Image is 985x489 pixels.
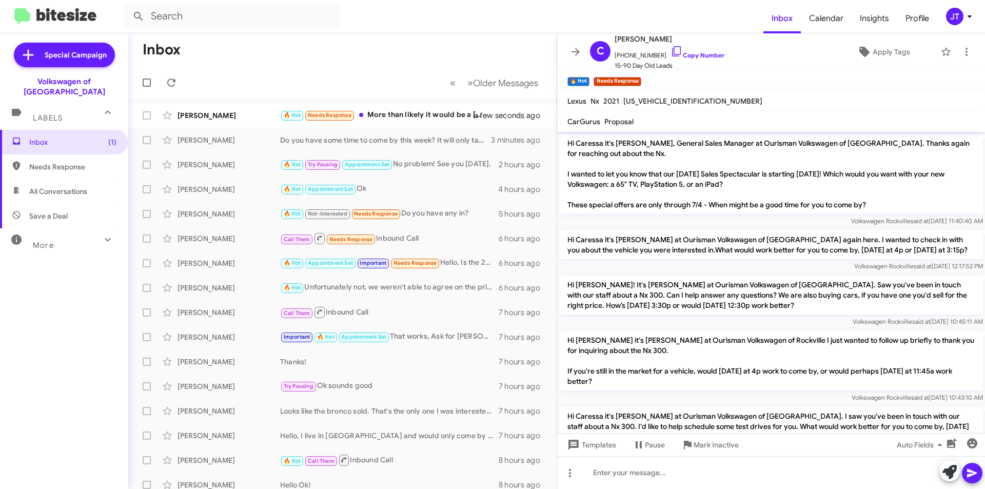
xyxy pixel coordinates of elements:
[499,209,548,219] div: 5 hours ago
[914,262,932,270] span: said at
[280,257,499,269] div: Hello, Is the 2025 Atlas 2.0T SEL Premium R-Line in the color Mountain Lake B still available? It...
[624,436,673,454] button: Pause
[280,109,487,121] div: More than likely it would be a [DATE]
[308,112,351,119] span: Needs Response
[317,334,334,340] span: 🔥 Hot
[14,43,115,67] a: Special Campaign
[444,72,544,93] nav: Page navigation example
[499,455,548,465] div: 8 hours ago
[594,77,641,86] small: Needs Response
[354,210,398,217] span: Needs Response
[801,4,852,33] a: Calendar
[623,96,762,106] span: [US_VEHICLE_IDENTIFICATION_NUMBER]
[178,209,280,219] div: [PERSON_NAME]
[911,217,929,225] span: said at
[565,436,616,454] span: Templates
[645,436,665,454] span: Pause
[694,436,739,454] span: Mark Inactive
[178,406,280,416] div: [PERSON_NAME]
[673,436,747,454] button: Mark Inactive
[280,306,499,319] div: Inbound Call
[567,117,600,126] span: CarGurus
[308,161,338,168] span: Try Pausing
[559,407,983,446] p: Hi Caressa it's [PERSON_NAME] at Ourisman Volkswagen of [GEOGRAPHIC_DATA]. I saw you've been in t...
[29,186,87,197] span: All Conversations
[284,458,301,464] span: 🔥 Hot
[108,137,116,147] span: (1)
[284,210,301,217] span: 🔥 Hot
[280,183,498,195] div: Ok
[280,331,499,343] div: That works, Ask for [PERSON_NAME] when you arrive. | [STREET_ADDRESS]
[499,258,548,268] div: 6 hours ago
[178,455,280,465] div: [PERSON_NAME]
[889,436,954,454] button: Auto Fields
[280,431,499,441] div: Hello, I live in [GEOGRAPHIC_DATA] and would only come by if there was a perfect match.
[499,233,548,244] div: 6 hours ago
[559,331,983,390] p: Hi [PERSON_NAME] it's [PERSON_NAME] at Ourisman Volkswagen of Rockville I just wanted to follow u...
[853,318,983,325] span: Volkswagen Rockville [DATE] 10:45:11 AM
[487,110,548,121] div: a few seconds ago
[345,161,390,168] span: Appointment Set
[499,381,548,392] div: 7 hours ago
[45,50,107,60] span: Special Campaign
[590,96,599,106] span: Nx
[178,258,280,268] div: [PERSON_NAME]
[143,42,181,58] h1: Inbox
[763,4,801,33] a: Inbox
[29,137,116,147] span: Inbox
[852,4,897,33] span: Insights
[557,436,624,454] button: Templates
[178,431,280,441] div: [PERSON_NAME]
[284,260,301,266] span: 🔥 Hot
[597,43,604,60] span: C
[280,135,491,145] div: Do you have some time to come by this week? It will only take about 15 minutes for an appraisal!
[178,160,280,170] div: [PERSON_NAME]
[308,186,353,192] span: Appointment Set
[615,61,724,71] span: 15-90 Day Old Leads
[604,117,634,126] span: Proposal
[178,184,280,194] div: [PERSON_NAME]
[29,162,116,172] span: Needs Response
[911,394,929,401] span: said at
[499,431,548,441] div: 7 hours ago
[444,72,462,93] button: Previous
[329,236,373,243] span: Needs Response
[473,77,538,89] span: Older Messages
[284,112,301,119] span: 🔥 Hot
[33,241,54,250] span: More
[912,318,930,325] span: said at
[280,208,499,220] div: Do you have any in?
[450,76,456,89] span: «
[854,262,983,270] span: Volkswagen Rockville [DATE] 12:17:52 PM
[284,310,310,317] span: Call Them
[946,8,963,25] div: JT
[499,406,548,416] div: 7 hours ago
[461,72,544,93] button: Next
[831,43,936,61] button: Apply Tags
[33,113,63,123] span: Labels
[178,110,280,121] div: [PERSON_NAME]
[897,4,937,33] span: Profile
[124,4,340,29] input: Search
[284,284,301,291] span: 🔥 Hot
[567,77,589,86] small: 🔥 Hot
[491,135,548,145] div: 3 minutes ago
[499,332,548,342] div: 7 hours ago
[851,217,983,225] span: Volkswagen Rockville [DATE] 11:40:40 AM
[308,260,353,266] span: Appointment Set
[280,282,499,294] div: Unfortunately not, we weren't able to agree on the price
[178,332,280,342] div: [PERSON_NAME]
[567,96,586,106] span: Lexus
[178,135,280,145] div: [PERSON_NAME]
[615,33,724,45] span: [PERSON_NAME]
[280,159,499,170] div: No problem! See you [DATE].
[284,186,301,192] span: 🔥 Hot
[280,357,499,367] div: Thanks!
[178,233,280,244] div: [PERSON_NAME]
[284,383,313,389] span: Try Pausing
[897,436,946,454] span: Auto Fields
[178,381,280,392] div: [PERSON_NAME]
[29,211,68,221] span: Save a Deal
[615,45,724,61] span: [PHONE_NUMBER]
